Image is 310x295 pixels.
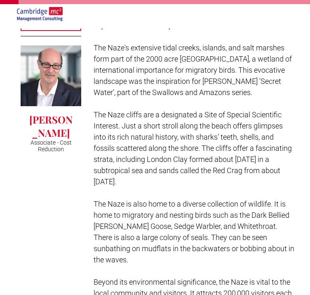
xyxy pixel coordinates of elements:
[94,43,292,97] span: The Naze's extensive tidal creeks, islands, and salt marshes form part of the 2000 acre [GEOGRAPH...
[94,110,292,186] span: The Naze cliffs are a designated a Site of Special Scientific Interest. Just a short stroll along...
[16,8,63,17] a: Your Business Transformed | Cambridge Management Consulting
[27,113,75,139] h3: [PERSON_NAME]
[289,10,306,27] button: menu
[16,7,63,22] img: secondary-image
[94,200,294,264] span: The Naze is also home to a diverse collection of wildlife. It is home to migratory and nesting bi...
[21,45,81,106] a: Simon Jones
[27,139,75,152] p: Associate - Cost Reduction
